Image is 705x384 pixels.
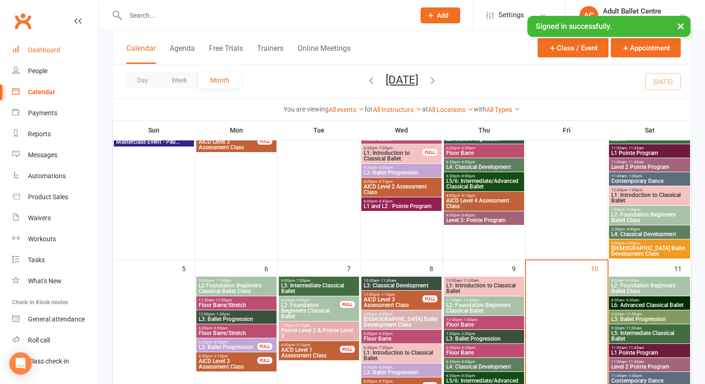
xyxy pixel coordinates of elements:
[611,312,688,316] span: 9:30am
[340,301,355,308] div: FULL
[363,150,423,161] span: L1: Introduction to Classical Ballet
[611,164,688,170] span: Level 2 Pointe Program
[363,283,440,288] span: L3: Classical Development
[113,120,195,140] th: Sun
[347,260,360,276] div: 7
[363,332,440,336] span: 6:00pm
[363,279,440,283] span: 10:00am
[446,194,522,198] span: 8:00pm
[11,9,35,33] a: Clubworx
[672,16,689,36] button: ×
[198,302,275,308] span: Floor Barre/Stretch
[377,180,393,184] span: - 9:15pm
[446,146,522,150] span: 6:00pm
[281,283,357,294] span: L5: Intermediate Classical Ballet
[340,346,355,353] div: FULL
[380,293,395,297] span: - 1:15pm
[627,360,644,364] span: - 11:45am
[377,146,393,150] span: - 7:30pm
[624,326,642,330] span: - 11:00am
[199,72,241,89] button: Month
[611,245,688,257] span: [DEMOGRAPHIC_DATA] Ballet Development Class
[538,38,608,57] button: Class / Event
[12,208,98,229] a: Waivers
[363,297,423,308] span: AICD Level 3 Assessment Class
[363,180,440,184] span: 8:00pm
[377,166,393,170] span: - 8:00pm
[12,351,98,372] a: Class kiosk mode
[28,315,85,323] div: General attendance
[611,346,688,350] span: 11:00am
[460,360,475,364] span: - 8:00pm
[460,346,475,350] span: - 6:30pm
[446,136,522,142] span: L3: Ballet Progression
[198,326,275,330] span: 6:00pm
[12,82,98,103] a: Calendar
[363,316,440,328] span: [DEMOGRAPHIC_DATA] Ballet Development Class
[611,378,688,384] span: Contemporary Dance
[195,120,278,140] th: Mon
[212,354,228,358] span: - 9:15pm
[363,184,440,195] span: AICD Level 2 Assessment Class
[446,213,522,217] span: 8:00pm
[28,214,51,222] div: Waivers
[12,40,98,61] a: Dashboard
[462,298,479,302] span: - 12:30pm
[446,336,522,342] span: L3: Ballet Progression
[486,106,520,113] a: All Types
[624,312,642,316] span: - 11:00am
[198,298,275,302] span: 11:30am
[446,217,522,223] span: Level 3: Pointe Program
[295,343,310,347] span: - 9:15pm
[428,106,474,113] a: All Locations
[611,212,688,223] span: L2: Foundation Beginners Ballet Class
[12,250,98,271] a: Tasks
[281,343,340,347] span: 8:00pm
[611,364,688,370] span: Level 2 Pointe Program
[625,227,640,231] span: - 4:00pm
[12,124,98,145] a: Reports
[198,279,275,283] span: 10:00am
[422,295,437,302] div: FULL
[281,347,340,358] span: AICD Level 1 Assessment Class
[12,229,98,250] a: Workouts
[363,146,423,150] span: 6:30pm
[443,120,525,140] th: Thu
[363,370,440,375] span: L3: Ballet Progression
[603,15,661,24] div: Adult Ballet Centre
[28,151,57,159] div: Messages
[198,139,258,150] span: AICD Level 3 Assessment Class
[611,208,688,212] span: 1:00pm
[28,172,66,180] div: Automations
[198,344,258,350] span: L3: Ballet Progression
[446,346,522,350] span: 6:00pm
[611,241,688,245] span: 5:00pm
[363,350,440,361] span: L1: Introduction to Classical Ballet
[422,105,428,113] strong: at
[446,150,522,156] span: Floor Barre
[446,298,522,302] span: 11:00am
[28,109,57,117] div: Payments
[446,322,522,328] span: Floor Barre
[446,374,522,378] span: 6:30pm
[611,146,688,150] span: 11:00am
[591,260,608,276] div: 10
[297,44,351,64] button: Online Meetings
[611,298,688,302] span: 8:00am
[329,106,365,113] a: All events
[283,105,329,113] strong: You are viewing
[257,343,272,350] div: FULL
[373,106,422,113] a: All Instructors
[363,199,440,203] span: 8:00pm
[28,130,51,138] div: Reports
[446,332,522,336] span: 1:00pm
[198,283,275,294] span: L2 Foundation Beginners Classical Ballet Class
[28,277,62,285] div: What's New
[446,350,522,356] span: Floor Barre
[257,357,272,364] div: FULL
[363,346,440,350] span: 6:30pm
[12,271,98,292] a: What's New
[12,166,98,187] a: Automations
[214,298,232,302] span: - 12:00pm
[116,133,192,145] span: Inter/Advanced Level 5/6 - Masterclass Event - Pau...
